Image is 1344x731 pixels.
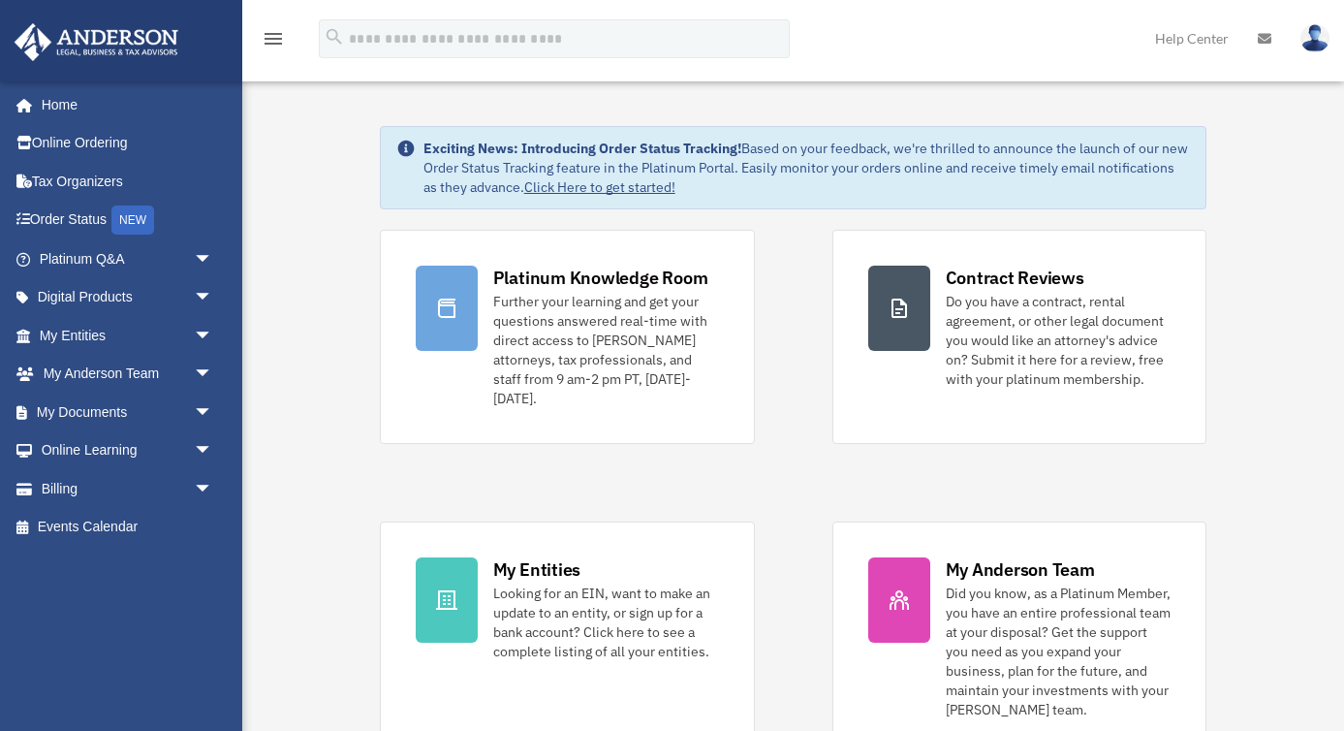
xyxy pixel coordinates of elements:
a: Billingarrow_drop_down [14,469,242,508]
span: arrow_drop_down [194,431,233,471]
a: Contract Reviews Do you have a contract, rental agreement, or other legal document you would like... [832,230,1207,444]
a: Home [14,85,233,124]
img: Anderson Advisors Platinum Portal [9,23,184,61]
div: Looking for an EIN, want to make an update to an entity, or sign up for a bank account? Click her... [493,584,719,661]
div: My Anderson Team [946,557,1095,582]
div: Based on your feedback, we're thrilled to announce the launch of our new Order Status Tracking fe... [423,139,1191,197]
span: arrow_drop_down [194,316,233,356]
div: Platinum Knowledge Room [493,266,708,290]
a: Platinum Knowledge Room Further your learning and get your questions answered real-time with dire... [380,230,755,444]
div: Do you have a contract, rental agreement, or other legal document you would like an attorney's ad... [946,292,1172,389]
a: Digital Productsarrow_drop_down [14,278,242,317]
a: My Entitiesarrow_drop_down [14,316,242,355]
i: search [324,26,345,48]
div: Contract Reviews [946,266,1084,290]
a: Click Here to get started! [524,178,675,196]
a: Order StatusNEW [14,201,242,240]
a: Platinum Q&Aarrow_drop_down [14,239,242,278]
span: arrow_drop_down [194,393,233,432]
a: My Anderson Teamarrow_drop_down [14,355,242,394]
div: My Entities [493,557,580,582]
div: Did you know, as a Platinum Member, you have an entire professional team at your disposal? Get th... [946,584,1172,719]
span: arrow_drop_down [194,278,233,318]
i: menu [262,27,285,50]
span: arrow_drop_down [194,469,233,509]
strong: Exciting News: Introducing Order Status Tracking! [423,140,741,157]
img: User Pic [1300,24,1329,52]
a: Online Learningarrow_drop_down [14,431,242,470]
span: arrow_drop_down [194,239,233,279]
a: Online Ordering [14,124,242,163]
div: Further your learning and get your questions answered real-time with direct access to [PERSON_NAM... [493,292,719,408]
a: My Documentsarrow_drop_down [14,393,242,431]
span: arrow_drop_down [194,355,233,395]
a: menu [262,34,285,50]
a: Events Calendar [14,508,242,547]
div: NEW [111,206,154,235]
a: Tax Organizers [14,162,242,201]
